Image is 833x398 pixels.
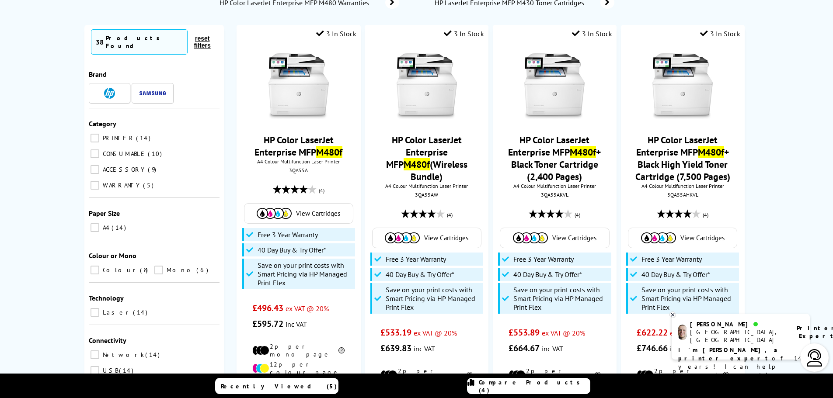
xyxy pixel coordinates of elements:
[575,207,580,223] span: (4)
[257,208,292,219] img: Cartridges
[386,270,454,279] span: 40 Day Buy & Try Offer*
[241,158,356,165] span: A4 Colour Multifunction Laser Printer
[641,270,710,279] span: 40 Day Buy & Try Offer*
[380,327,411,338] span: £533.19
[89,294,124,302] span: Technology
[91,350,99,359] input: Network 14
[641,285,737,311] span: Save on your print costs with Smart Pricing via HP Managed Print Flex
[513,255,574,263] span: Free 3 Year Warranty
[89,209,120,218] span: Paper Size
[513,285,609,311] span: Save on your print costs with Smart Pricing via HP Managed Print Flex
[690,320,786,328] div: [PERSON_NAME]
[509,327,540,338] span: £553.89
[286,320,307,329] span: inc VAT
[119,367,136,374] span: 14
[91,223,99,232] input: A4 14
[385,232,420,243] img: Cartridges
[91,134,99,142] input: PRINTER 14
[497,183,612,189] span: A4 Colour Multifunction Laser Printer
[319,182,324,199] span: (4)
[650,53,715,119] img: HP-M480f-Front-Small.jpg
[377,232,477,243] a: View Cartridges
[101,351,144,359] span: Network
[467,378,590,394] a: Compare Products (4)
[243,167,354,173] div: 3QA55A
[89,251,136,260] span: Colour or Mono
[509,367,601,383] li: 2p per mono page
[91,181,99,190] input: WARRANTY 5
[91,266,99,274] input: Colour 8
[680,234,725,242] span: View Cartridges
[96,38,104,46] span: 38
[112,224,128,232] span: 14
[101,224,111,232] span: A4
[505,232,604,243] a: View Cartridges
[386,255,446,263] span: Free 3 Year Warranty
[101,181,142,189] span: WARRANTY
[91,308,99,317] input: Laser 14
[91,366,99,375] input: USB 14
[221,382,337,390] span: Recently Viewed (5)
[641,232,676,243] img: Cartridges
[635,134,730,183] a: HP Color LaserJet Enterprise MFPM480f+ Black High Yield Toner Cartridge (7,500 Pages)
[266,53,331,119] img: HP-M480f-Front-Small.jpg
[424,234,468,242] span: View Cartridges
[678,325,687,340] img: ashley-livechat.png
[508,134,601,183] a: HP Color LaserJet Enterprise MFPM480f+ Black Toner Cartridge (2,400 Pages)
[101,134,135,142] span: PRINTER
[386,285,481,311] span: Save on your print costs with Smart Pricing via HP Managed Print Flex
[625,183,740,189] span: A4 Colour Multifunction Laser Printer
[698,146,724,158] mark: M480f
[89,336,126,345] span: Connectivity
[249,208,349,219] a: View Cartridges
[479,378,590,394] span: Compare Products (4)
[369,183,484,189] span: A4 Colour Multifunction Laser Printer
[513,232,548,243] img: Cartridges
[404,158,430,170] mark: M480f
[252,318,283,329] span: £595.72
[637,327,668,338] span: £622.22
[164,266,195,274] span: Mono
[258,261,353,287] span: Save on your print costs with Smart Pricing via HP Managed Print Flex
[806,349,823,367] img: user-headset-light.svg
[637,367,729,383] li: 2p per mono page
[627,191,738,198] div: 3QA55AHKVL
[316,29,356,38] div: 3 In Stock
[91,165,99,174] input: ACCESSORY 9
[254,134,342,158] a: HP Color LaserJet Enterprise MFPM480f
[215,378,338,394] a: Recently Viewed (5)
[106,34,183,50] div: Products Found
[143,181,156,189] span: 5
[522,53,587,119] img: HP-M480f-Front-Small.jpg
[101,166,147,173] span: ACCESSORY
[641,255,702,263] span: Free 3 Year Warranty
[380,343,411,354] span: £639.83
[552,234,596,242] span: View Cartridges
[286,304,329,313] span: ex VAT @ 20%
[196,266,210,274] span: 6
[101,367,118,374] span: USB
[252,302,283,314] span: £496.43
[570,146,596,158] mark: M480f
[258,246,326,254] span: 40 Day Buy & Try Offer*
[678,346,803,388] p: of 14 years! I can help you choose the right product
[188,35,217,49] button: reset filters
[670,344,691,353] span: inc VAT
[513,270,582,279] span: 40 Day Buy & Try Offer*
[104,88,115,99] img: HP
[91,149,99,158] input: CONSUMABLE 10
[637,343,668,354] span: £746.66
[380,367,473,383] li: 2p per mono page
[252,360,345,376] li: 12p per colour page
[414,344,435,353] span: inc VAT
[148,150,164,158] span: 10
[670,329,713,337] span: ex VAT @ 20%
[89,70,107,79] span: Brand
[140,266,150,274] span: 8
[499,191,610,198] div: 3QA55AKVL
[148,166,158,173] span: 9
[101,150,147,158] span: CONSUMABLE
[154,266,163,274] input: Mono 6
[444,29,484,38] div: 3 In Stock
[101,266,139,274] span: Colour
